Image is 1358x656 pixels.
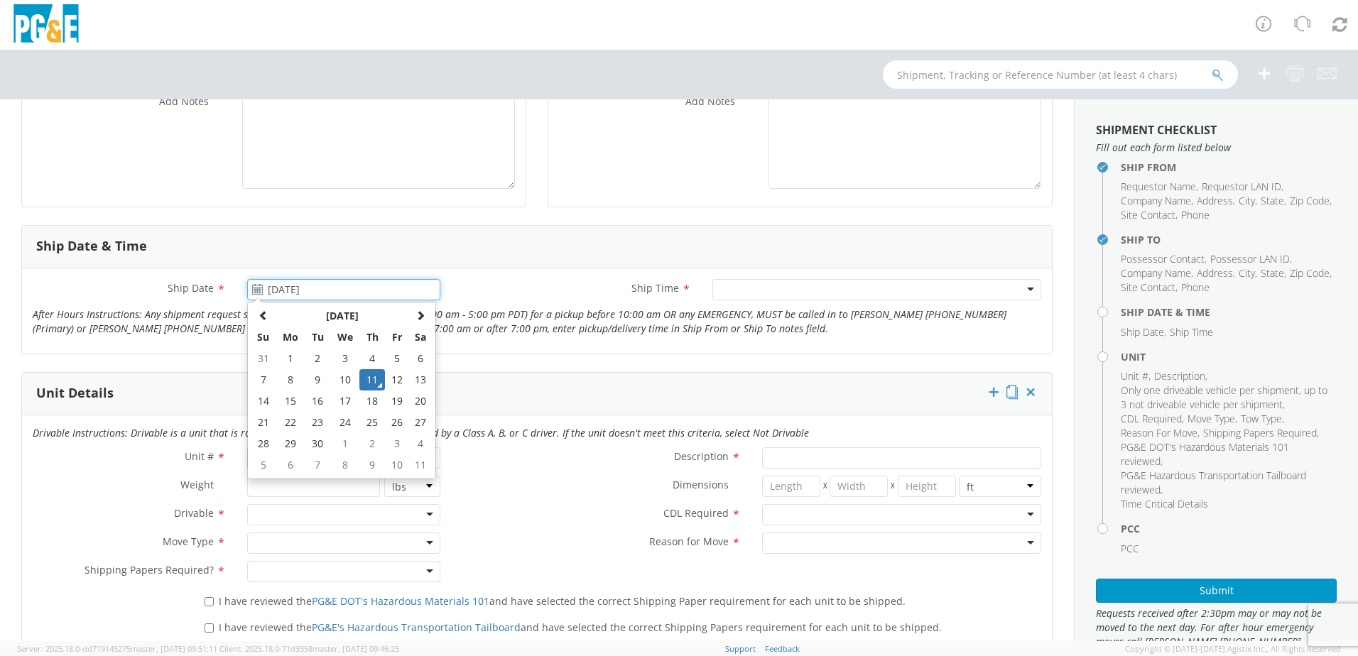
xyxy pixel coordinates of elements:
[1188,412,1237,426] li: ,
[1121,369,1151,383] li: ,
[219,621,942,634] span: I have reviewed the and have selected the correct Shipping Papers requirement for each unit to be...
[1096,122,1217,138] strong: Shipment Checklist
[725,643,756,654] a: Support
[85,563,214,576] span: Shipping Papers Required?
[313,643,399,654] span: master, [DATE] 09:46:25
[305,348,330,369] td: 2
[1121,180,1198,194] li: ,
[1239,266,1255,280] span: City
[673,478,729,491] span: Dimensions
[1121,412,1182,425] span: CDL Required
[408,412,433,433] td: 27
[1170,325,1213,339] span: Ship Time
[1125,643,1341,655] span: Copyright © [DATE]-[DATE] Agistix Inc., All Rights Reserved
[1121,252,1207,266] li: ,
[765,643,800,654] a: Feedback
[251,348,276,369] td: 31
[1197,194,1233,207] span: Address
[820,476,830,497] span: X
[305,412,330,433] td: 23
[11,4,82,46] img: pge-logo-06675f144f4cfa6a6814.png
[1121,383,1333,412] li: ,
[276,327,305,348] th: Mo
[1121,252,1205,266] span: Possessor Contact
[1121,426,1197,439] span: Reason For Move
[1096,141,1337,155] span: Fill out each form listed below
[883,60,1238,89] input: Shipment, Tracking or Reference Number (at least 4 chars)
[1121,266,1191,280] span: Company Name
[359,390,384,412] td: 18
[385,412,409,433] td: 26
[1203,426,1319,440] li: ,
[1241,412,1284,426] li: ,
[33,307,1006,335] i: After Hours Instructions: Any shipment request submitted after normal business hours (7:00 am - 5...
[1210,252,1290,266] span: Possessor LAN ID
[1197,266,1235,280] li: ,
[1121,280,1178,295] li: ,
[1121,194,1193,208] li: ,
[131,643,217,654] span: master, [DATE] 09:51:11
[685,94,735,108] span: Add Notes
[330,412,360,433] td: 24
[359,412,384,433] td: 25
[219,643,399,654] span: Client: 2025.18.0-71d3358
[1290,266,1330,280] span: Zip Code
[1121,307,1337,317] h4: Ship Date & Time
[359,327,384,348] th: Th
[17,643,217,654] span: Server: 2025.18.0-dd719145275
[898,476,956,497] input: Height
[1188,412,1235,425] span: Move Type
[276,369,305,390] td: 8
[305,433,330,454] td: 30
[385,348,409,369] td: 5
[1121,383,1327,411] span: Only one driveable vehicle per shipment, up to 3 not driveable vehicle per shipment
[663,506,729,520] span: CDL Required
[330,327,360,348] th: We
[312,621,521,634] a: PG&E's Hazardous Transportation Tailboard
[276,348,305,369] td: 1
[276,390,305,412] td: 15
[276,433,305,454] td: 29
[1121,208,1178,222] li: ,
[359,369,384,390] td: 11
[385,390,409,412] td: 19
[762,476,820,497] input: Length
[385,327,409,348] th: Fr
[1121,180,1196,193] span: Requestor Name
[251,327,276,348] th: Su
[359,454,384,476] td: 9
[1121,325,1164,339] span: Ship Date
[1121,469,1333,497] li: ,
[168,281,214,295] span: Ship Date
[305,327,330,348] th: Tu
[1261,266,1286,280] li: ,
[1121,497,1208,510] span: Time Critical Details
[1121,369,1148,383] span: Unit #
[251,412,276,433] td: 21
[385,433,409,454] td: 3
[1197,194,1235,208] li: ,
[1181,208,1210,222] span: Phone
[205,623,214,633] input: I have reviewed thePG&E's Hazardous Transportation Tailboardand have selected the correct Shippin...
[631,281,679,295] span: Ship Time
[1121,469,1306,496] span: PG&E Hazardous Transportation Tailboard reviewed
[330,348,360,369] td: 3
[385,369,409,390] td: 12
[408,348,433,369] td: 6
[1121,426,1200,440] li: ,
[1241,412,1282,425] span: Tow Type
[276,454,305,476] td: 6
[1121,440,1333,469] li: ,
[1290,194,1330,207] span: Zip Code
[259,310,268,320] span: Previous Month
[1096,606,1337,649] span: Requests received after 2:30pm may or may not be moved to the next day. For after hour emergency ...
[408,390,433,412] td: 20
[251,433,276,454] td: 28
[649,535,729,548] span: Reason for Move
[408,369,433,390] td: 13
[36,239,147,253] h3: Ship Date & Time
[415,310,425,320] span: Next Month
[1121,194,1191,207] span: Company Name
[674,449,729,463] span: Description
[251,369,276,390] td: 7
